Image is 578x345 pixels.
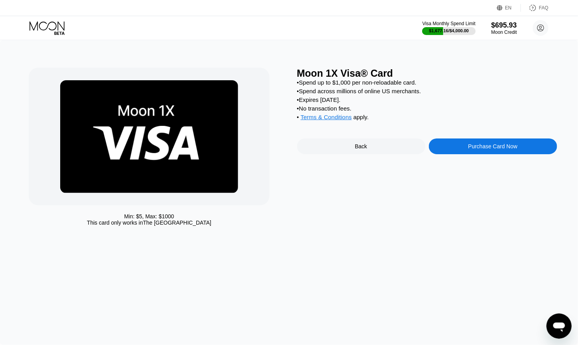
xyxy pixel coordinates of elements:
[429,28,469,33] div: $1,677.16 / $4,000.00
[497,4,521,12] div: EN
[124,213,174,220] div: Min: $ 5 , Max: $ 1000
[297,105,557,112] div: • No transaction fees.
[301,114,352,120] span: Terms & Conditions
[422,21,475,35] div: Visa Monthly Spend Limit$1,677.16/$4,000.00
[297,96,557,103] div: • Expires [DATE].
[521,4,548,12] div: FAQ
[505,5,512,11] div: EN
[297,88,557,94] div: • Spend across millions of online US merchants.
[539,5,548,11] div: FAQ
[301,114,352,122] div: Terms & Conditions
[429,138,557,154] div: Purchase Card Now
[422,21,475,26] div: Visa Monthly Spend Limit
[355,143,367,149] div: Back
[297,138,425,154] div: Back
[491,21,517,35] div: $695.93Moon Credit
[297,68,557,79] div: Moon 1X Visa® Card
[87,220,211,226] div: This card only works in The [GEOGRAPHIC_DATA]
[491,30,517,35] div: Moon Credit
[468,143,517,149] div: Purchase Card Now
[547,314,572,339] iframe: Кнопка запуска окна обмена сообщениями
[297,79,557,86] div: • Spend up to $1,000 per non-reloadable card.
[491,21,517,30] div: $695.93
[297,114,557,122] div: • apply .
